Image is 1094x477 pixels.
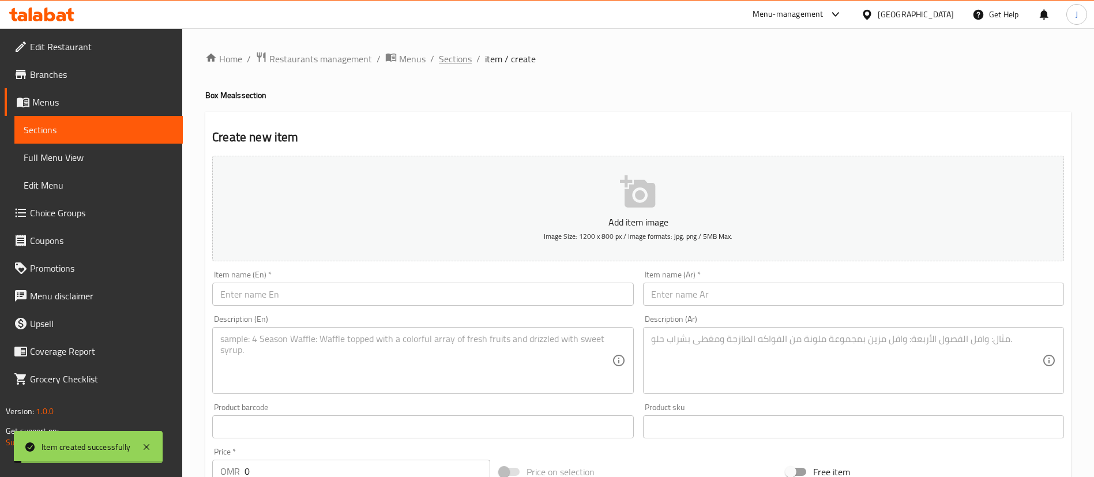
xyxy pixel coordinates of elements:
[643,283,1064,306] input: Enter name Ar
[6,435,79,450] a: Support.OpsPlatform
[212,129,1064,146] h2: Create new item
[5,33,183,61] a: Edit Restaurant
[30,67,174,81] span: Branches
[476,52,480,66] li: /
[30,206,174,220] span: Choice Groups
[385,51,426,66] a: Menus
[14,144,183,171] a: Full Menu View
[205,89,1071,101] h4: Box Meals section
[30,261,174,275] span: Promotions
[439,52,472,66] a: Sections
[5,337,183,365] a: Coverage Report
[5,365,183,393] a: Grocery Checklist
[212,415,633,438] input: Please enter product barcode
[643,415,1064,438] input: Please enter product sku
[212,283,633,306] input: Enter name En
[30,40,174,54] span: Edit Restaurant
[30,234,174,247] span: Coupons
[430,52,434,66] li: /
[14,171,183,199] a: Edit Menu
[36,404,54,419] span: 1.0.0
[205,52,242,66] a: Home
[5,88,183,116] a: Menus
[399,52,426,66] span: Menus
[32,95,174,109] span: Menus
[212,156,1064,261] button: Add item imageImage Size: 1200 x 800 px / Image formats: jpg, png / 5MB Max.
[878,8,954,21] div: [GEOGRAPHIC_DATA]
[5,310,183,337] a: Upsell
[30,372,174,386] span: Grocery Checklist
[544,230,732,243] span: Image Size: 1200 x 800 px / Image formats: jpg, png / 5MB Max.
[5,61,183,88] a: Branches
[6,423,59,438] span: Get support on:
[30,289,174,303] span: Menu disclaimer
[485,52,536,66] span: item / create
[24,178,174,192] span: Edit Menu
[377,52,381,66] li: /
[30,344,174,358] span: Coverage Report
[247,52,251,66] li: /
[6,404,34,419] span: Version:
[24,123,174,137] span: Sections
[255,51,372,66] a: Restaurants management
[5,227,183,254] a: Coupons
[1076,8,1078,21] span: J
[42,441,130,453] div: Item created successfully
[269,52,372,66] span: Restaurants management
[5,199,183,227] a: Choice Groups
[5,282,183,310] a: Menu disclaimer
[30,317,174,330] span: Upsell
[205,51,1071,66] nav: breadcrumb
[753,7,824,21] div: Menu-management
[14,116,183,144] a: Sections
[5,254,183,282] a: Promotions
[230,215,1046,229] p: Add item image
[24,151,174,164] span: Full Menu View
